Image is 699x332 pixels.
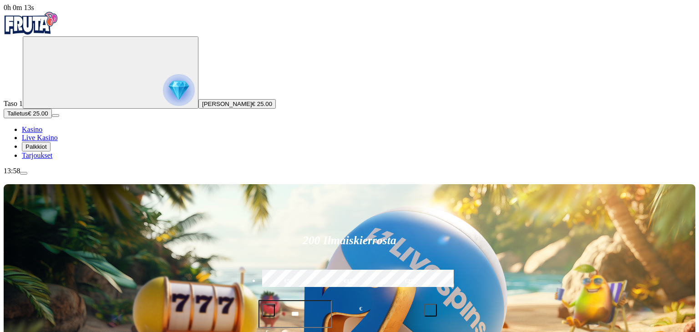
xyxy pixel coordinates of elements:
[4,28,58,36] a: Fruta
[260,268,317,295] label: €50
[4,12,695,160] nav: Primary
[25,143,47,150] span: Palkkiot
[321,268,378,295] label: €150
[163,74,195,106] img: reward progress
[22,142,51,151] button: Palkkiot
[4,126,695,160] nav: Main menu
[4,109,52,118] button: Talletusplus icon€ 25.00
[7,110,28,117] span: Talletus
[202,101,252,107] span: [PERSON_NAME]
[22,126,42,133] a: Kasino
[20,172,27,175] button: menu
[28,110,48,117] span: € 25.00
[382,268,439,295] label: €250
[4,12,58,35] img: Fruta
[424,304,437,317] button: plus icon
[22,134,58,141] a: Live Kasino
[22,151,52,159] a: Tarjoukset
[4,4,34,11] span: user session time
[4,167,20,175] span: 13:58
[252,101,272,107] span: € 25.00
[4,100,23,107] span: Taso 1
[360,305,362,313] span: €
[262,304,275,317] button: minus icon
[198,99,276,109] button: [PERSON_NAME]€ 25.00
[23,36,198,109] button: reward progress
[52,114,59,117] button: menu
